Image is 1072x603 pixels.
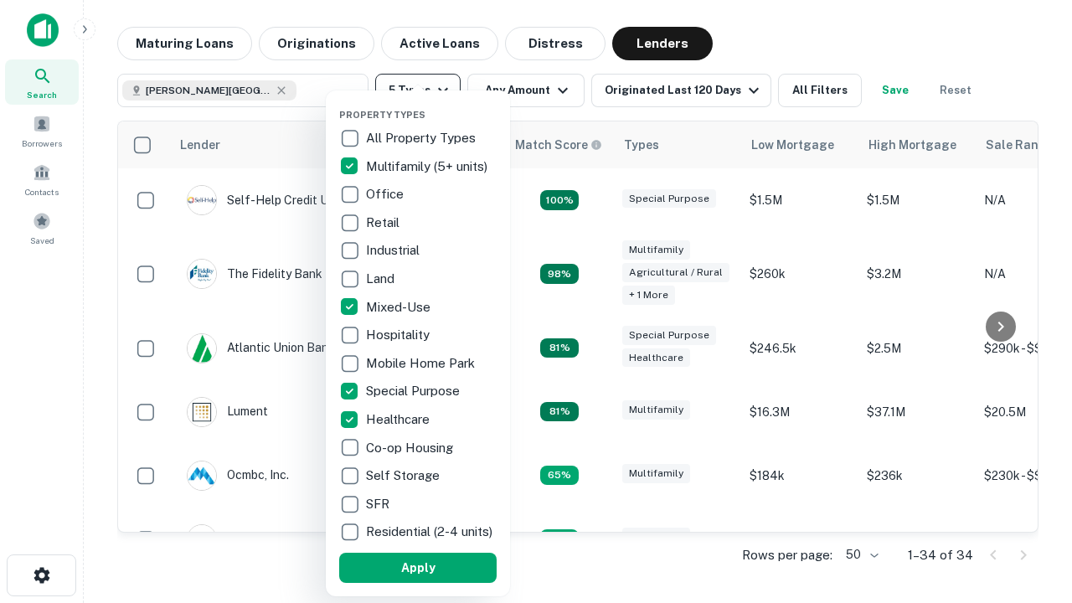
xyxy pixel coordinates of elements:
p: Office [366,184,407,204]
iframe: Chat Widget [988,469,1072,549]
p: Mixed-Use [366,297,434,317]
p: Special Purpose [366,381,463,401]
button: Apply [339,553,497,583]
p: Co-op Housing [366,438,456,458]
p: Retail [366,213,403,233]
p: All Property Types [366,128,479,148]
p: Healthcare [366,410,433,430]
span: Property Types [339,110,425,120]
p: Land [366,269,398,289]
p: Hospitality [366,325,433,345]
p: Industrial [366,240,423,260]
p: Mobile Home Park [366,353,478,374]
p: Residential (2-4 units) [366,522,496,542]
p: Multifamily (5+ units) [366,157,491,177]
p: Self Storage [366,466,443,486]
p: SFR [366,494,393,514]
